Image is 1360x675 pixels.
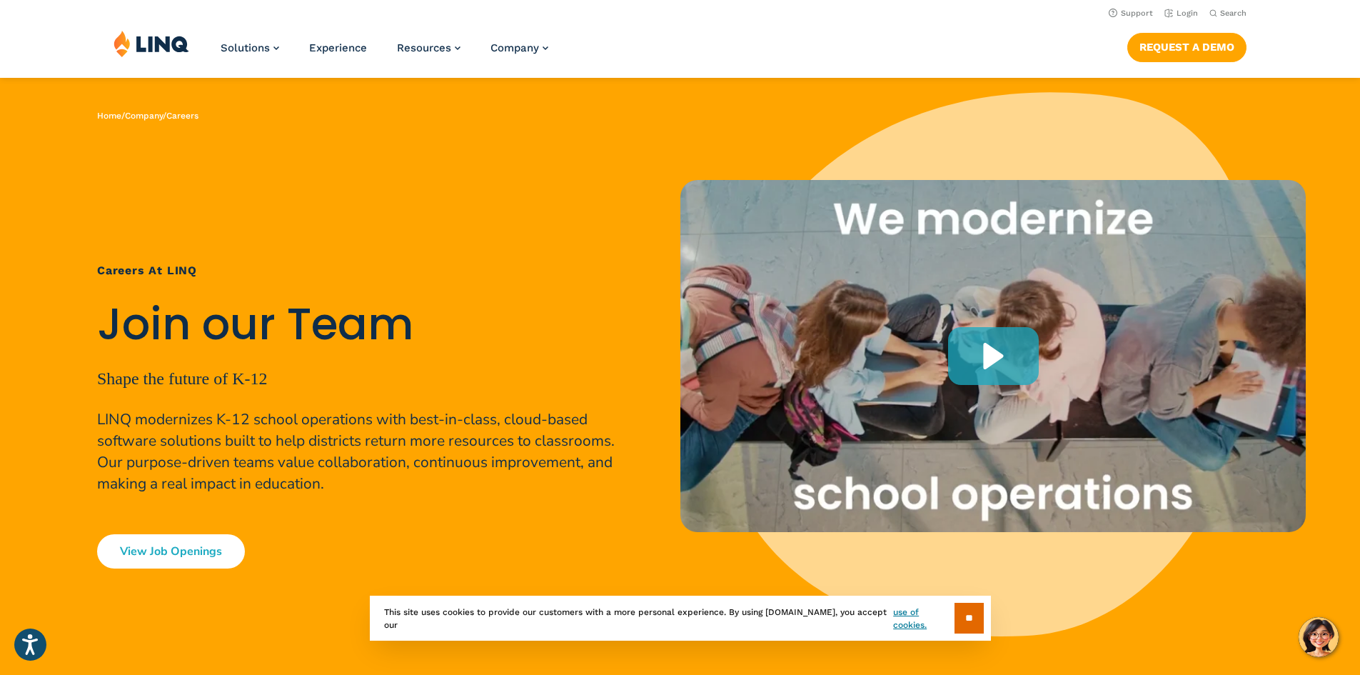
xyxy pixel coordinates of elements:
[397,41,451,54] span: Resources
[97,534,245,569] a: View Job Openings
[1220,9,1246,18] span: Search
[97,111,198,121] span: / /
[490,41,548,54] a: Company
[97,299,625,350] h2: Join our Team
[893,606,954,631] a: use of cookies.
[948,327,1039,385] div: Play
[221,30,548,77] nav: Primary Navigation
[397,41,460,54] a: Resources
[97,262,625,279] h1: Careers at LINQ
[114,30,189,57] img: LINQ | K‑12 Software
[1109,9,1153,18] a: Support
[97,366,625,391] p: Shape the future of K-12
[1164,9,1198,18] a: Login
[125,111,163,121] a: Company
[221,41,270,54] span: Solutions
[97,409,625,494] p: LINQ modernizes K-12 school operations with best-in-class, cloud-based software solutions built t...
[1209,8,1246,19] button: Open Search Bar
[370,596,991,641] div: This site uses cookies to provide our customers with a more personal experience. By using [DOMAIN...
[166,111,198,121] span: Careers
[97,111,121,121] a: Home
[1299,617,1339,657] button: Hello, have a question? Let’s chat.
[1127,30,1246,61] nav: Button Navigation
[490,41,539,54] span: Company
[309,41,367,54] a: Experience
[1127,33,1246,61] a: Request a Demo
[221,41,279,54] a: Solutions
